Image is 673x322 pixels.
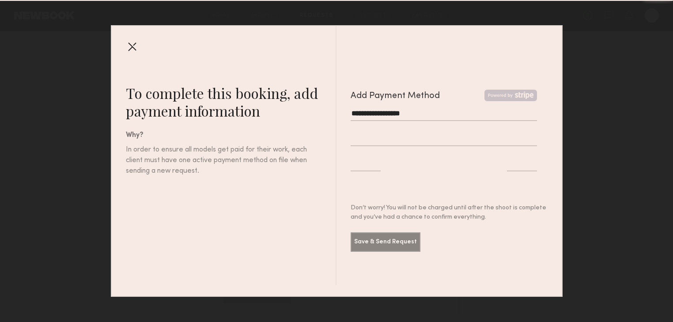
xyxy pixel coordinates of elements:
iframe: Secure card number input frame [351,134,537,143]
div: Don’t worry! You will not be charged until after the shoot is complete and you’ve had a chance to... [351,203,548,222]
iframe: Secure CVC input frame [507,159,537,168]
iframe: Secure expiration date input frame [351,159,381,168]
div: In order to ensure all models get paid for their work, each client must have one active payment m... [126,144,308,176]
div: Why? [126,130,336,141]
div: To complete this booking, add payment information [126,84,336,120]
div: Add Payment Method [351,90,440,103]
